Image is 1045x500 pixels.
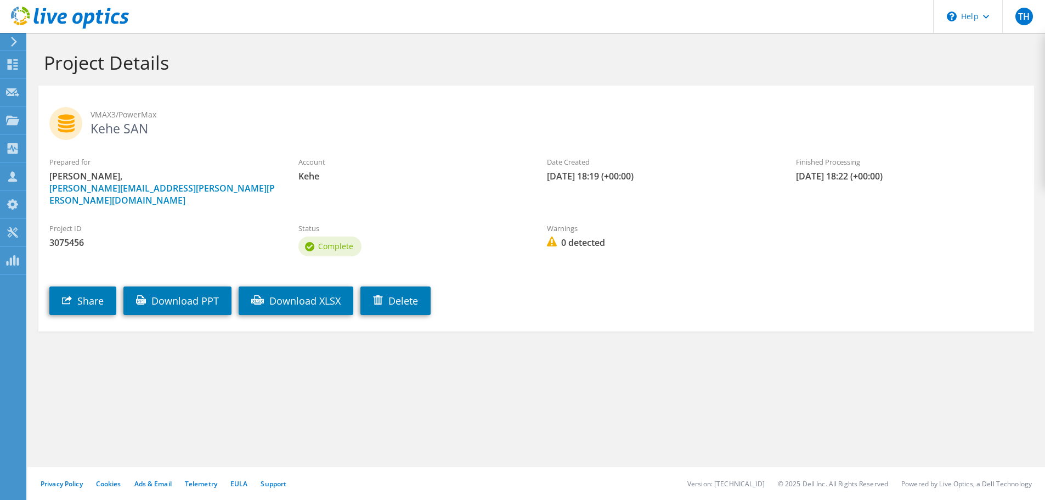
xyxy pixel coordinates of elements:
span: [DATE] 18:19 (+00:00) [547,170,774,182]
span: [PERSON_NAME], [49,170,276,206]
span: [DATE] 18:22 (+00:00) [796,170,1023,182]
a: Support [261,479,286,488]
svg: \n [947,12,957,21]
a: Share [49,286,116,315]
a: [PERSON_NAME][EMAIL_ADDRESS][PERSON_NAME][PERSON_NAME][DOMAIN_NAME] [49,182,275,206]
label: Warnings [547,223,774,234]
span: VMAX3/PowerMax [91,109,1023,121]
a: Download XLSX [239,286,353,315]
span: 3075456 [49,237,276,249]
label: Project ID [49,223,276,234]
h2: Kehe SAN [49,107,1023,134]
a: Cookies [96,479,121,488]
label: Prepared for [49,156,276,167]
li: Version: [TECHNICAL_ID] [687,479,765,488]
span: 0 detected [547,237,774,249]
label: Account [298,156,526,167]
span: Complete [318,241,353,251]
a: Delete [360,286,431,315]
a: Ads & Email [134,479,172,488]
label: Finished Processing [796,156,1023,167]
h1: Project Details [44,51,1023,74]
a: Telemetry [185,479,217,488]
label: Date Created [547,156,774,167]
li: Powered by Live Optics, a Dell Technology [901,479,1032,488]
span: TH [1015,8,1033,25]
a: Download PPT [123,286,231,315]
a: Privacy Policy [41,479,83,488]
li: © 2025 Dell Inc. All Rights Reserved [778,479,888,488]
label: Status [298,223,526,234]
span: Kehe [298,170,526,182]
a: EULA [230,479,247,488]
